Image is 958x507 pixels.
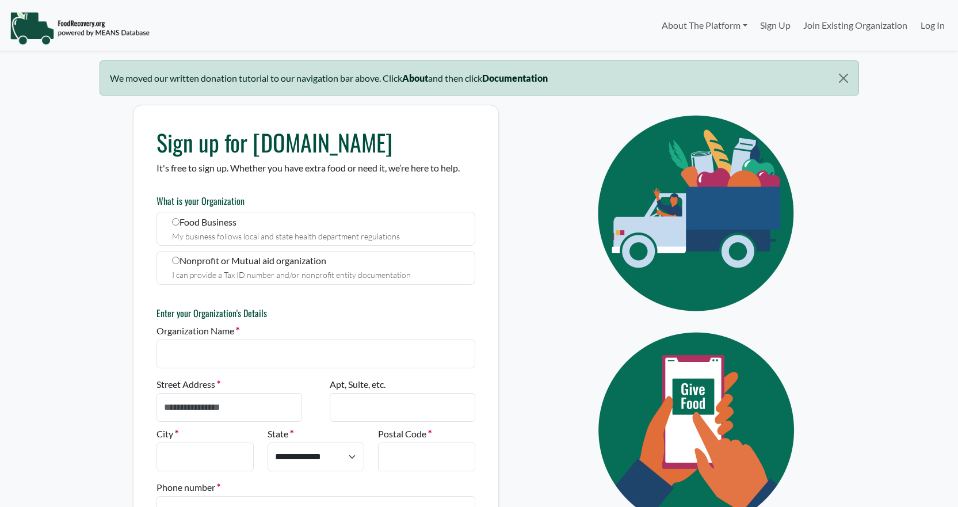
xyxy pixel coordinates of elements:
p: It's free to sign up. Whether you have extra food or need it, we’re here to help. [157,161,475,175]
label: Food Business [157,212,475,246]
small: My business follows local and state health department regulations [172,231,400,241]
img: Eye Icon [572,105,825,322]
h6: Enter your Organization's Details [157,308,475,319]
a: About The Platform [655,14,753,37]
a: Join Existing Organization [797,14,914,37]
input: Nonprofit or Mutual aid organization I can provide a Tax ID number and/or nonprofit entity docume... [172,257,180,264]
label: City [157,427,178,441]
div: We moved our written donation tutorial to our navigation bar above. Click and then click [100,60,859,96]
label: Apt, Suite, etc. [330,378,386,391]
label: Organization Name [157,324,239,338]
a: Sign Up [754,14,797,37]
small: I can provide a Tax ID number and/or nonprofit entity documentation [172,270,411,280]
button: Close [829,61,858,96]
h1: Sign up for [DOMAIN_NAME] [157,128,475,156]
input: Food Business My business follows local and state health department regulations [172,218,180,226]
label: Postal Code [378,427,432,441]
label: Nonprofit or Mutual aid organization [157,251,475,285]
b: About [402,73,428,83]
label: Street Address [157,378,220,391]
h6: What is your Organization [157,196,475,207]
label: Phone number [157,481,220,494]
label: State [268,427,293,441]
img: NavigationLogo_FoodRecovery-91c16205cd0af1ed486a0f1a7774a6544ea792ac00100771e7dd3ec7c0e58e41.png [10,11,150,45]
a: Log In [914,14,951,37]
b: Documentation [482,73,548,83]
